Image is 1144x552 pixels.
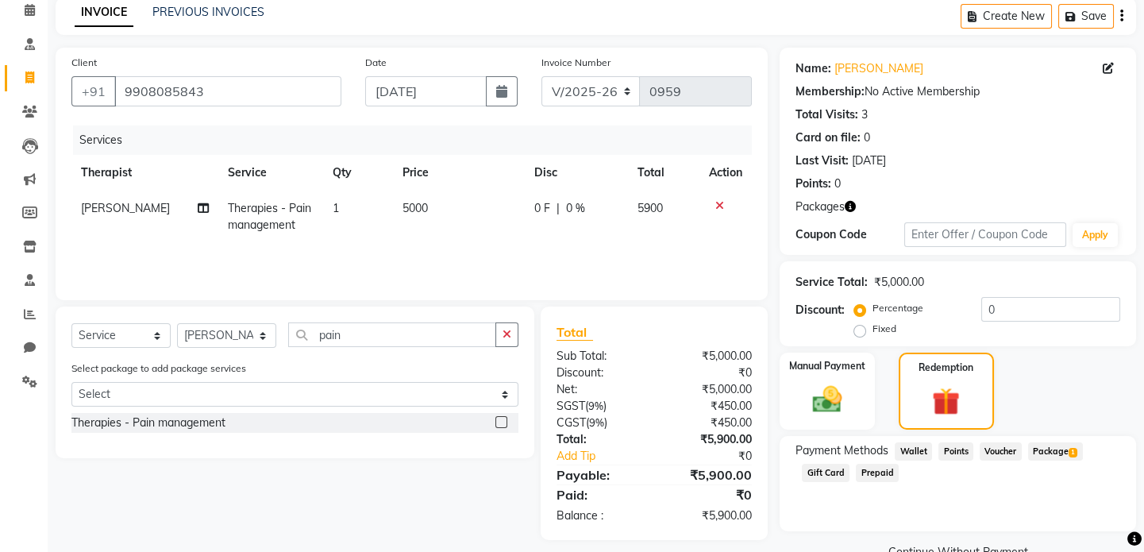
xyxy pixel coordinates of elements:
span: 5900 [637,201,663,215]
span: 5000 [403,201,428,215]
a: Add Tip [545,448,672,465]
span: 9% [588,400,603,412]
th: Action [699,155,752,191]
span: Package [1028,442,1083,461]
div: ₹5,900.00 [654,431,764,448]
div: Discount: [795,302,845,318]
span: 9% [589,416,604,429]
a: [PERSON_NAME] [834,60,923,77]
label: Redemption [919,361,973,375]
span: Prepaid [856,464,899,482]
div: ₹5,000.00 [654,348,764,365]
div: Card on file: [795,129,861,146]
div: [DATE] [852,152,886,169]
div: Discount: [545,365,654,381]
button: Save [1058,4,1114,29]
th: Price [393,155,526,191]
div: ₹450.00 [654,398,764,415]
img: _cash.svg [803,383,851,416]
span: Voucher [980,442,1022,461]
span: Payment Methods [795,442,888,459]
div: ₹5,000.00 [654,381,764,398]
div: Paid: [545,485,654,504]
button: Create New [961,4,1052,29]
div: Membership: [795,83,865,100]
div: ₹450.00 [654,415,764,431]
div: Balance : [545,508,654,524]
span: Packages [795,199,845,215]
a: PREVIOUS INVOICES [152,5,264,19]
label: Select package to add package services [71,361,246,376]
div: Coupon Code [795,226,903,243]
div: No Active Membership [795,83,1120,100]
th: Disc [525,155,628,191]
img: _gift.svg [923,384,969,419]
input: Enter Offer / Coupon Code [904,222,1066,247]
span: 0 F [534,200,550,217]
div: Service Total: [795,274,868,291]
div: Therapies - Pain management [71,415,225,431]
span: 0 % [566,200,585,217]
span: CGST [557,415,586,430]
input: Search by Name/Mobile/Email/Code [114,76,341,106]
label: Manual Payment [789,359,865,373]
th: Qty [323,155,393,191]
div: Payable: [545,465,654,484]
label: Fixed [872,322,896,336]
div: Services [73,125,764,155]
th: Service [218,155,323,191]
th: Total [628,155,699,191]
span: SGST [557,399,585,413]
label: Client [71,56,97,70]
div: Total Visits: [795,106,858,123]
span: Therapies - Pain management [228,201,311,232]
div: Sub Total: [545,348,654,365]
span: Gift Card [802,464,849,482]
span: Points [938,442,973,461]
div: Net: [545,381,654,398]
label: Percentage [872,301,923,315]
div: 0 [864,129,870,146]
div: Last Visit: [795,152,849,169]
div: ₹5,900.00 [654,508,764,524]
button: +91 [71,76,116,106]
span: | [557,200,560,217]
div: ( ) [545,415,654,431]
div: ₹5,900.00 [654,465,764,484]
div: 3 [861,106,868,123]
div: ( ) [545,398,654,415]
div: Total: [545,431,654,448]
input: Search or Scan [288,322,496,347]
div: ₹5,000.00 [874,274,924,291]
span: Total [557,324,593,341]
span: 1 [1069,448,1077,457]
div: ₹0 [672,448,764,465]
label: Date [365,56,387,70]
span: Wallet [895,442,932,461]
div: Points: [795,176,831,192]
label: Invoice Number [541,56,611,70]
div: 0 [834,176,841,192]
div: ₹0 [654,485,764,504]
span: 1 [333,201,339,215]
div: ₹0 [654,365,764,381]
th: Therapist [71,155,218,191]
button: Apply [1073,223,1118,247]
div: Name: [795,60,831,77]
span: [PERSON_NAME] [81,201,170,215]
